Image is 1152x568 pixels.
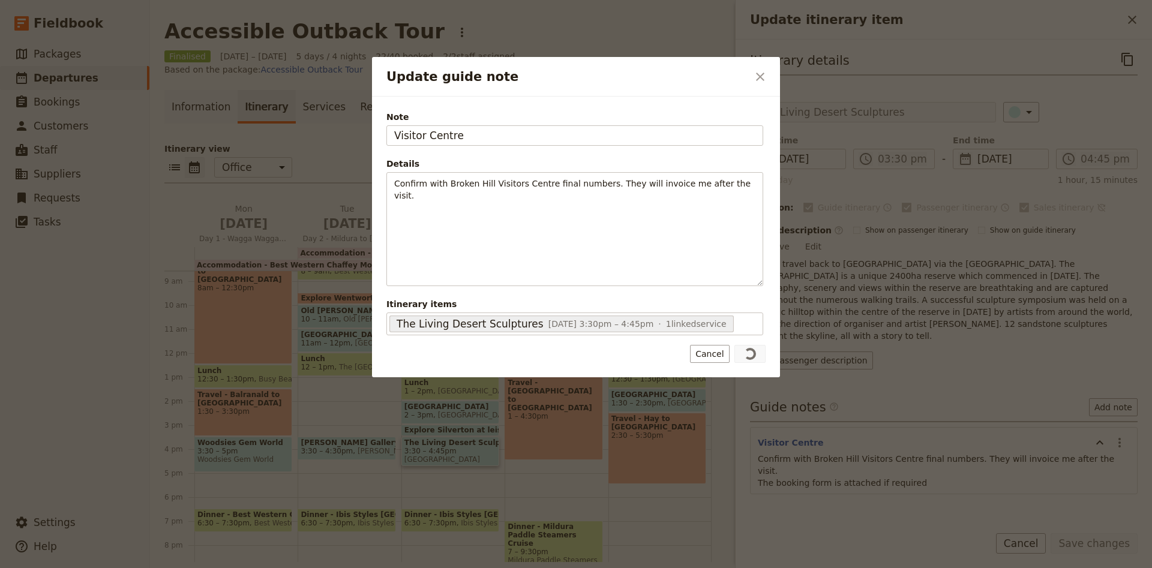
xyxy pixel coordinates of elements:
[548,319,654,329] span: [DATE] 3:30pm – 4:45pm
[658,318,726,330] span: 1 linked service
[397,317,544,331] span: The Living Desert Sculptures
[750,67,770,87] button: Close dialog
[386,158,763,170] div: Details
[386,111,763,123] span: Note
[690,345,729,363] button: Cancel
[386,68,748,86] h2: Update guide note
[394,179,754,200] span: Confirm with Broken Hill Visitors Centre final numbers. They will invoice me after the visit.
[386,298,763,310] span: Itinerary items
[386,125,763,146] input: Note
